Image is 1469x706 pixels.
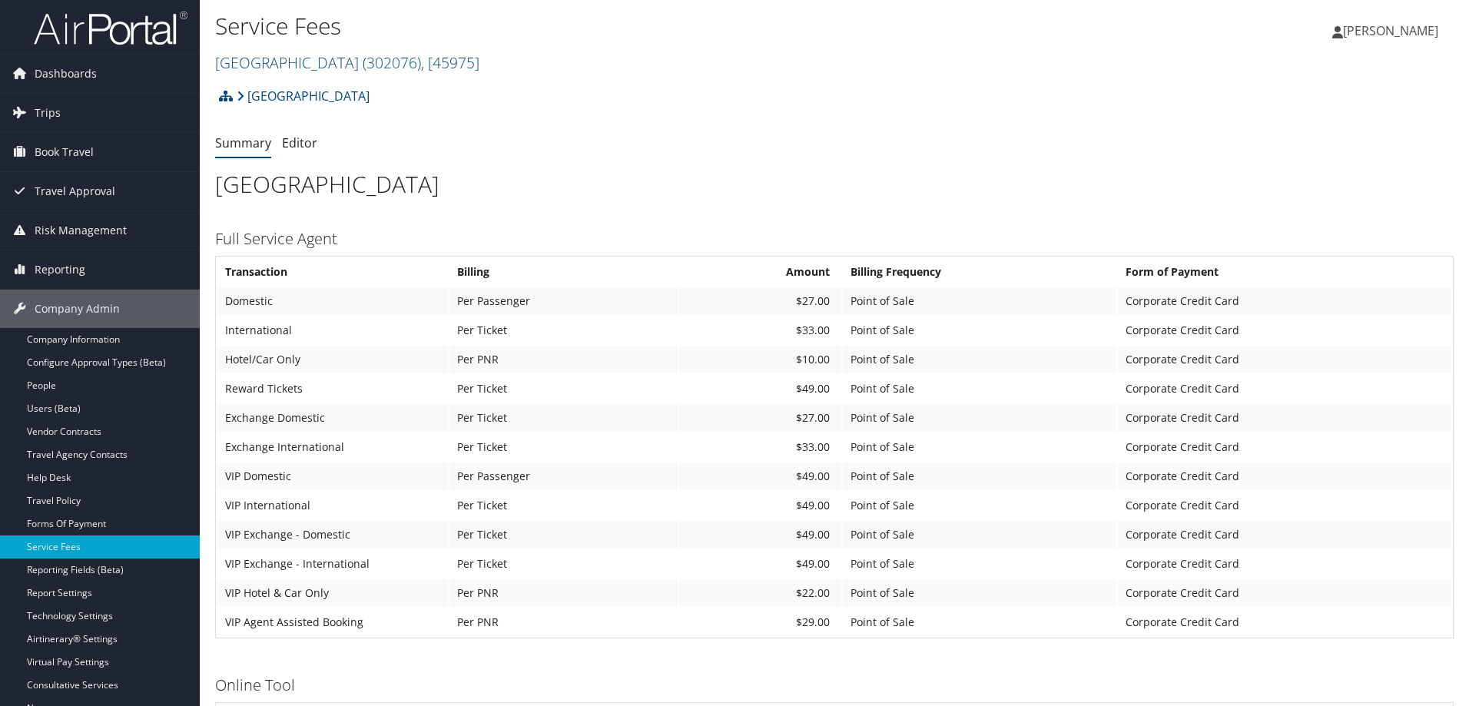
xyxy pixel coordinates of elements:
[449,287,678,315] td: Per Passenger
[679,375,842,403] td: $49.00
[421,52,479,73] span: , [ 45975 ]
[215,675,1454,696] h3: Online Tool
[1118,404,1451,432] td: Corporate Credit Card
[843,550,1116,578] td: Point of Sale
[217,404,448,432] td: Exchange Domestic
[35,290,120,328] span: Company Admin
[843,317,1116,344] td: Point of Sale
[35,94,61,132] span: Trips
[35,172,115,210] span: Travel Approval
[449,375,678,403] td: Per Ticket
[679,462,842,490] td: $49.00
[449,608,678,636] td: Per PNR
[217,579,448,607] td: VIP Hotel & Car Only
[35,55,97,93] span: Dashboards
[282,134,317,151] a: Editor
[34,10,187,46] img: airportal-logo.png
[217,433,448,461] td: Exchange International
[843,521,1116,549] td: Point of Sale
[449,579,678,607] td: Per PNR
[1118,550,1451,578] td: Corporate Credit Card
[35,250,85,289] span: Reporting
[679,404,842,432] td: $27.00
[215,10,1041,42] h1: Service Fees
[1118,608,1451,636] td: Corporate Credit Card
[843,375,1116,403] td: Point of Sale
[679,492,842,519] td: $49.00
[843,258,1116,286] th: Billing Frequency
[217,521,448,549] td: VIP Exchange - Domestic
[679,433,842,461] td: $33.00
[217,287,448,315] td: Domestic
[215,52,479,73] a: [GEOGRAPHIC_DATA]
[843,404,1116,432] td: Point of Sale
[449,492,678,519] td: Per Ticket
[679,579,842,607] td: $22.00
[217,550,448,578] td: VIP Exchange - International
[35,211,127,250] span: Risk Management
[679,287,842,315] td: $27.00
[449,433,678,461] td: Per Ticket
[1118,492,1451,519] td: Corporate Credit Card
[217,608,448,636] td: VIP Agent Assisted Booking
[215,134,271,151] a: Summary
[679,258,842,286] th: Amount
[679,317,842,344] td: $33.00
[1118,346,1451,373] td: Corporate Credit Card
[1118,579,1451,607] td: Corporate Credit Card
[449,258,678,286] th: Billing
[449,346,678,373] td: Per PNR
[363,52,421,73] span: ( 302076 )
[1118,258,1451,286] th: Form of Payment
[217,462,448,490] td: VIP Domestic
[217,258,448,286] th: Transaction
[217,317,448,344] td: International
[843,346,1116,373] td: Point of Sale
[35,133,94,171] span: Book Travel
[1118,433,1451,461] td: Corporate Credit Card
[449,404,678,432] td: Per Ticket
[449,462,678,490] td: Per Passenger
[1118,375,1451,403] td: Corporate Credit Card
[843,433,1116,461] td: Point of Sale
[843,287,1116,315] td: Point of Sale
[449,550,678,578] td: Per Ticket
[843,608,1116,636] td: Point of Sale
[1118,317,1451,344] td: Corporate Credit Card
[843,492,1116,519] td: Point of Sale
[1332,8,1454,54] a: [PERSON_NAME]
[1118,462,1451,490] td: Corporate Credit Card
[1118,521,1451,549] td: Corporate Credit Card
[449,317,678,344] td: Per Ticket
[843,579,1116,607] td: Point of Sale
[215,168,1454,201] h1: [GEOGRAPHIC_DATA]
[217,346,448,373] td: Hotel/Car Only
[217,492,448,519] td: VIP International
[449,521,678,549] td: Per Ticket
[679,608,842,636] td: $29.00
[679,521,842,549] td: $49.00
[843,462,1116,490] td: Point of Sale
[215,228,1454,250] h3: Full Service Agent
[237,81,370,111] a: [GEOGRAPHIC_DATA]
[679,346,842,373] td: $10.00
[679,550,842,578] td: $49.00
[1118,287,1451,315] td: Corporate Credit Card
[217,375,448,403] td: Reward Tickets
[1343,22,1438,39] span: [PERSON_NAME]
